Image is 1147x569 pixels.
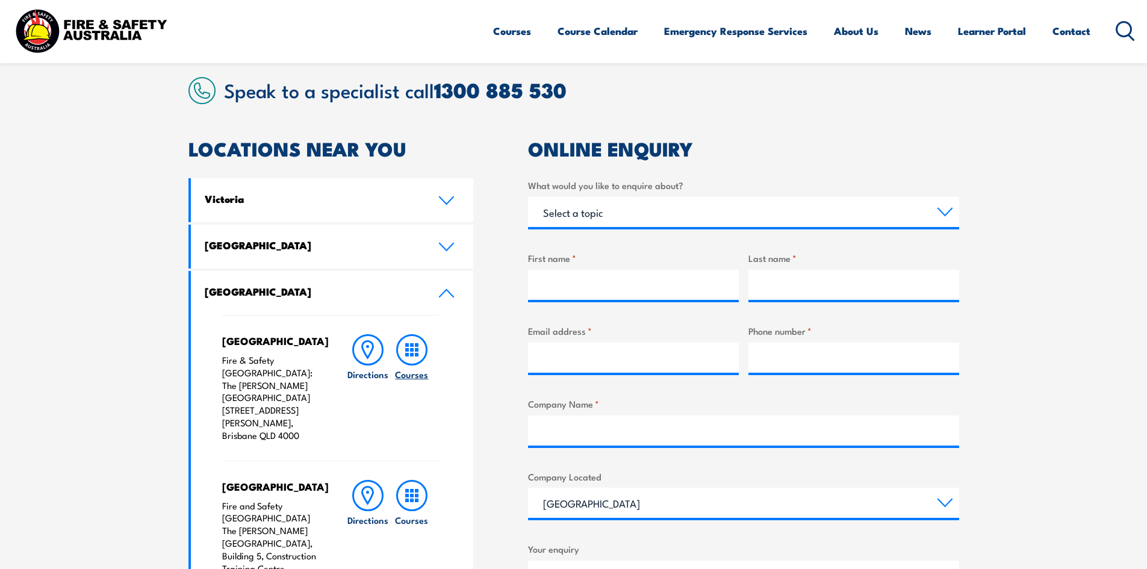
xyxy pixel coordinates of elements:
[434,73,567,105] a: 1300 885 530
[905,15,931,47] a: News
[493,15,531,47] a: Courses
[191,271,474,315] a: [GEOGRAPHIC_DATA]
[395,514,428,526] h6: Courses
[188,140,474,157] h2: LOCATIONS NEAR YOU
[528,397,959,411] label: Company Name
[528,140,959,157] h2: ONLINE ENQUIRY
[205,192,420,205] h4: Victoria
[528,251,739,265] label: First name
[528,470,959,483] label: Company Located
[191,178,474,222] a: Victoria
[1052,15,1090,47] a: Contact
[222,354,323,442] p: Fire & Safety [GEOGRAPHIC_DATA]: The [PERSON_NAME][GEOGRAPHIC_DATA] [STREET_ADDRESS][PERSON_NAME]...
[347,368,388,381] h6: Directions
[664,15,807,47] a: Emergency Response Services
[191,225,474,269] a: [GEOGRAPHIC_DATA]
[205,238,420,252] h4: [GEOGRAPHIC_DATA]
[958,15,1026,47] a: Learner Portal
[834,15,878,47] a: About Us
[748,251,959,265] label: Last name
[222,334,323,347] h4: [GEOGRAPHIC_DATA]
[222,480,323,493] h4: [GEOGRAPHIC_DATA]
[395,368,428,381] h6: Courses
[346,334,390,442] a: Directions
[558,15,638,47] a: Course Calendar
[224,79,959,101] h2: Speak to a specialist call
[390,334,434,442] a: Courses
[347,514,388,526] h6: Directions
[748,324,959,338] label: Phone number
[528,542,959,556] label: Your enquiry
[528,324,739,338] label: Email address
[205,285,420,298] h4: [GEOGRAPHIC_DATA]
[528,178,959,192] label: What would you like to enquire about?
